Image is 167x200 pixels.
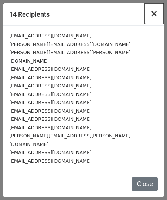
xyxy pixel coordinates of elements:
small: [EMAIL_ADDRESS][DOMAIN_NAME] [9,116,92,122]
small: [EMAIL_ADDRESS][DOMAIN_NAME] [9,150,92,155]
small: [EMAIL_ADDRESS][DOMAIN_NAME] [9,108,92,114]
button: Close [144,3,164,24]
small: [EMAIL_ADDRESS][DOMAIN_NAME] [9,83,92,89]
small: [EMAIL_ADDRESS][DOMAIN_NAME] [9,158,92,164]
iframe: Chat Widget [130,164,167,200]
span: × [150,9,158,19]
small: [EMAIL_ADDRESS][DOMAIN_NAME] [9,125,92,130]
small: [PERSON_NAME][EMAIL_ADDRESS][PERSON_NAME][DOMAIN_NAME] [9,133,130,147]
small: [EMAIL_ADDRESS][DOMAIN_NAME] [9,100,92,105]
small: [PERSON_NAME][EMAIL_ADDRESS][PERSON_NAME][DOMAIN_NAME] [9,50,130,64]
small: [PERSON_NAME][EMAIL_ADDRESS][DOMAIN_NAME] [9,41,131,47]
small: [EMAIL_ADDRESS][DOMAIN_NAME] [9,91,92,97]
h5: 14 Recipients [9,9,50,19]
small: [EMAIL_ADDRESS][DOMAIN_NAME] [9,66,92,72]
small: [EMAIL_ADDRESS][DOMAIN_NAME] [9,75,92,80]
small: [EMAIL_ADDRESS][DOMAIN_NAME] [9,33,92,39]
